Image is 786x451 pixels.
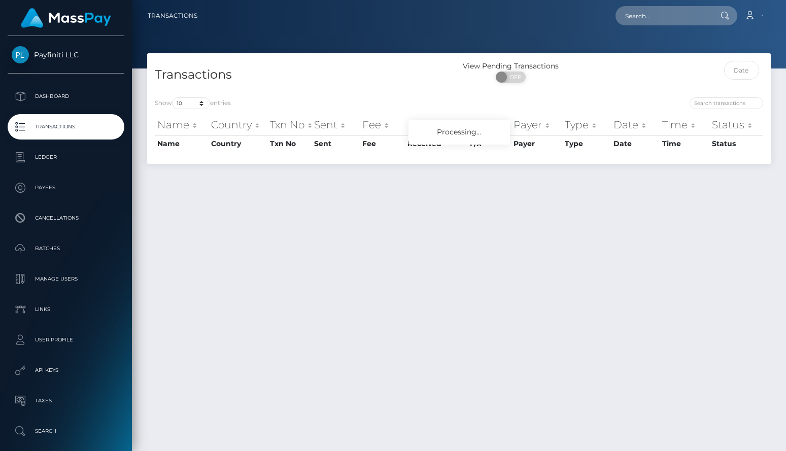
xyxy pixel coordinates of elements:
[12,150,120,165] p: Ledger
[611,135,660,152] th: Date
[8,175,124,200] a: Payees
[616,6,711,25] input: Search...
[209,115,267,135] th: Country
[155,97,231,109] label: Show entries
[562,135,611,152] th: Type
[8,388,124,413] a: Taxes
[21,8,111,28] img: MassPay Logo
[12,363,120,378] p: API Keys
[12,211,120,226] p: Cancellations
[360,115,405,135] th: Fee
[12,241,120,256] p: Batches
[209,135,267,152] th: Country
[12,46,29,63] img: Payfiniti LLC
[267,115,312,135] th: Txn No
[155,115,209,135] th: Name
[12,180,120,195] p: Payees
[709,115,763,135] th: Status
[12,332,120,348] p: User Profile
[660,115,709,135] th: Time
[8,236,124,261] a: Batches
[12,424,120,439] p: Search
[8,205,124,231] a: Cancellations
[12,89,120,104] p: Dashboard
[724,61,759,80] input: Date filter
[405,115,467,135] th: Received
[690,97,763,109] input: Search transactions
[267,135,312,152] th: Txn No
[12,271,120,287] p: Manage Users
[408,120,510,145] div: Processing...
[360,135,405,152] th: Fee
[611,115,660,135] th: Date
[312,115,360,135] th: Sent
[511,135,562,152] th: Payer
[511,115,562,135] th: Payer
[155,135,209,152] th: Name
[155,66,452,84] h4: Transactions
[562,115,611,135] th: Type
[12,119,120,134] p: Transactions
[8,419,124,444] a: Search
[8,114,124,140] a: Transactions
[172,97,210,109] select: Showentries
[709,135,763,152] th: Status
[8,327,124,353] a: User Profile
[8,358,124,383] a: API Keys
[312,135,360,152] th: Sent
[8,266,124,292] a: Manage Users
[8,84,124,109] a: Dashboard
[8,145,124,170] a: Ledger
[405,135,467,152] th: Received
[467,115,511,135] th: F/X
[459,61,563,72] div: View Pending Transactions
[148,5,197,26] a: Transactions
[12,302,120,317] p: Links
[12,393,120,408] p: Taxes
[660,135,709,152] th: Time
[501,72,527,83] span: OFF
[8,297,124,322] a: Links
[8,50,124,59] span: Payfiniti LLC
